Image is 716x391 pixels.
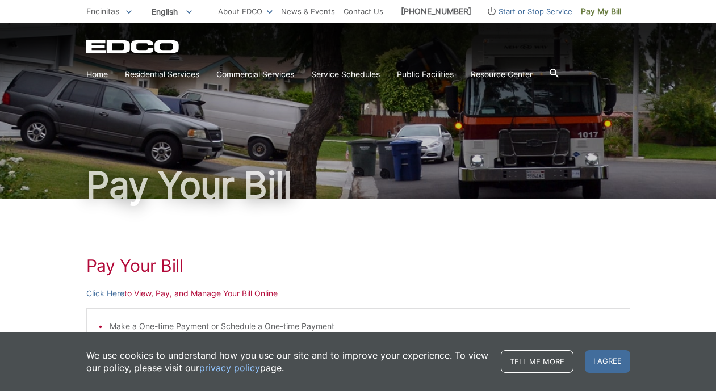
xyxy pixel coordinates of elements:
li: Make a One-time Payment or Schedule a One-time Payment [110,320,618,333]
p: We use cookies to understand how you use our site and to improve your experience. To view our pol... [86,349,489,374]
a: Public Facilities [397,68,454,81]
a: Tell me more [501,350,573,373]
h1: Pay Your Bill [86,167,630,203]
a: Residential Services [125,68,199,81]
span: English [143,2,200,21]
a: EDCD logo. Return to the homepage. [86,40,181,53]
span: I agree [585,350,630,373]
a: Service Schedules [311,68,380,81]
a: Click Here [86,287,124,300]
a: Contact Us [344,5,383,18]
a: News & Events [281,5,335,18]
a: Home [86,68,108,81]
a: Resource Center [471,68,533,81]
h1: Pay Your Bill [86,255,630,276]
p: to View, Pay, and Manage Your Bill Online [86,287,630,300]
span: Pay My Bill [581,5,621,18]
a: About EDCO [218,5,273,18]
span: Encinitas [86,6,119,16]
a: Commercial Services [216,68,294,81]
a: privacy policy [199,361,260,374]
